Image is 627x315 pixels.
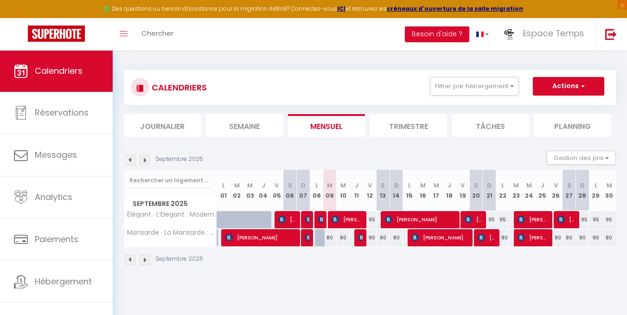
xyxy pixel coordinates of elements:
abbr: L [315,181,318,190]
span: Espace Temps [523,27,584,39]
p: Septembre 2025 [155,155,203,164]
div: 95 [363,211,377,228]
li: Tâches [452,114,529,137]
span: Réservations [35,107,89,118]
span: Septembre 2025 [124,197,217,211]
input: Rechercher un logement... [129,172,211,189]
a: ... Espace Temps [496,18,595,51]
h3: CALENDRIERS [149,77,207,98]
th: 02 [230,170,243,211]
img: logout [605,28,617,40]
div: 80 [496,229,510,246]
th: 25 [536,170,550,211]
th: 22 [496,170,510,211]
abbr: J [355,181,358,190]
div: 95 [576,211,589,228]
th: 16 [416,170,430,211]
th: 08 [310,170,323,211]
th: 14 [390,170,403,211]
th: 07 [297,170,310,211]
span: Chercher [141,28,173,38]
div: 80 [602,229,616,246]
th: 23 [509,170,523,211]
li: Mensuel [288,114,365,137]
abbr: S [288,181,292,190]
span: Calendriers [35,65,83,77]
abbr: M [234,181,240,190]
abbr: D [394,181,399,190]
div: 95 [483,211,496,228]
abbr: S [474,181,478,190]
div: 80 [323,229,337,246]
th: 29 [589,170,602,211]
li: Semaine [206,114,283,137]
th: 01 [217,170,230,211]
th: 30 [602,170,616,211]
div: 95 [602,211,616,228]
abbr: M [513,181,519,190]
span: Messages [35,149,77,161]
span: [PERSON_NAME] [278,211,296,228]
abbr: M [526,181,532,190]
li: Trimestre [370,114,447,137]
th: 28 [576,170,589,211]
th: 21 [483,170,496,211]
span: [PERSON_NAME] [478,229,496,246]
button: Besoin d'aide ? [405,26,469,42]
abbr: V [554,181,558,190]
span: [PERSON_NAME] [305,229,310,246]
div: 80 [377,229,390,246]
abbr: S [567,181,571,190]
a: Chercher [134,18,180,51]
div: 95 [589,211,602,228]
abbr: M [434,181,439,190]
th: 15 [403,170,416,211]
button: Actions [533,77,604,96]
div: 80 [363,229,377,246]
span: Hébergement [35,276,92,287]
abbr: J [262,181,265,190]
th: 17 [429,170,443,211]
div: 80 [563,229,576,246]
th: 12 [363,170,377,211]
th: 10 [337,170,350,211]
abbr: M [340,181,346,190]
span: [PERSON_NAME] [557,211,576,228]
span: [PERSON_NAME] [358,229,363,246]
span: [PERSON_NAME] [385,211,457,228]
abbr: S [381,181,385,190]
th: 27 [563,170,576,211]
span: Paiements [35,233,78,245]
abbr: D [301,181,306,190]
th: 05 [270,170,283,211]
button: Ouvrir le widget de chat LiveChat [7,4,35,32]
p: Septembre 2025 [155,255,203,264]
span: Analytics [35,191,72,203]
li: Journalier [124,114,201,137]
span: [PERSON_NAME] [305,211,310,228]
div: 80 [390,229,403,246]
span: Élégant · L’Elegant : Moderne et Charme en Coeur de Ville [126,211,218,218]
div: 80 [337,229,350,246]
span: [PERSON_NAME] [518,211,549,228]
span: [PERSON_NAME] [225,229,297,246]
abbr: V [368,181,372,190]
div: 80 [549,229,563,246]
abbr: D [580,181,585,190]
abbr: L [408,181,411,190]
span: [PERSON_NAME] [411,229,470,246]
th: 20 [469,170,483,211]
img: Super Booking [28,26,85,42]
abbr: M [420,181,426,190]
a: créneaux d'ouverture de la salle migration [387,5,523,13]
button: Filtrer par hébergement [430,77,519,96]
abbr: L [501,181,504,190]
span: [PERSON_NAME] [465,211,483,228]
div: 80 [576,229,589,246]
abbr: M [247,181,253,190]
abbr: J [541,181,544,190]
abbr: D [487,181,492,190]
strong: ICI [337,5,345,13]
th: 11 [350,170,363,211]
